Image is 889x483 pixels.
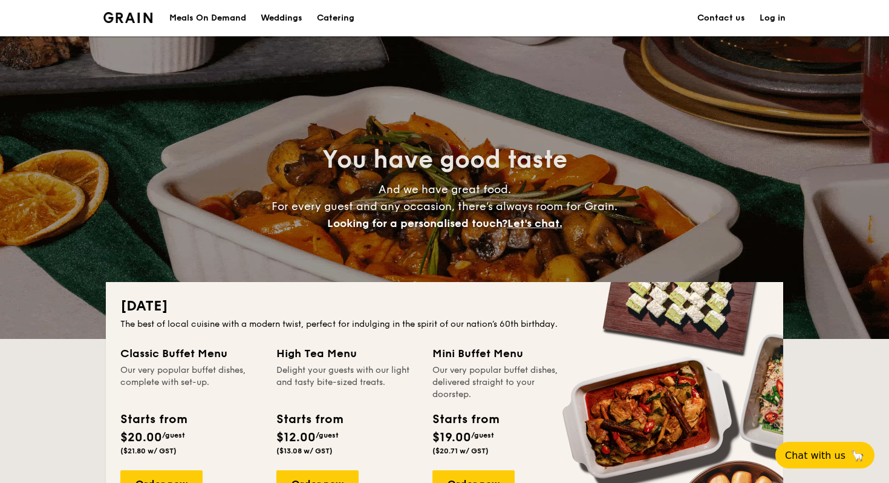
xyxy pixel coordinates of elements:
a: Logotype [103,12,152,23]
span: /guest [162,431,185,439]
span: /guest [316,431,339,439]
h2: [DATE] [120,297,769,316]
span: 🦙 [850,448,865,462]
div: Classic Buffet Menu [120,345,262,362]
img: Grain [103,12,152,23]
span: ($21.80 w/ GST) [120,447,177,455]
span: You have good taste [322,145,567,174]
span: /guest [471,431,494,439]
span: And we have great food. For every guest and any occasion, there’s always room for Grain. [272,183,617,230]
span: ($20.71 w/ GST) [432,447,489,455]
div: Our very popular buffet dishes, delivered straight to your doorstep. [432,364,574,401]
span: $12.00 [276,430,316,445]
div: Our very popular buffet dishes, complete with set-up. [120,364,262,401]
div: High Tea Menu [276,345,418,362]
span: $20.00 [120,430,162,445]
span: $19.00 [432,430,471,445]
span: Chat with us [785,450,845,461]
span: Let's chat. [507,217,562,230]
button: Chat with us🦙 [775,442,874,468]
span: Looking for a personalised touch? [327,217,507,230]
div: Starts from [120,410,186,429]
div: Starts from [432,410,498,429]
div: The best of local cuisine with a modern twist, perfect for indulging in the spirit of our nation’... [120,318,769,330]
div: Delight your guests with our light and tasty bite-sized treats. [276,364,418,401]
span: ($13.08 w/ GST) [276,447,333,455]
div: Mini Buffet Menu [432,345,574,362]
div: Starts from [276,410,342,429]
